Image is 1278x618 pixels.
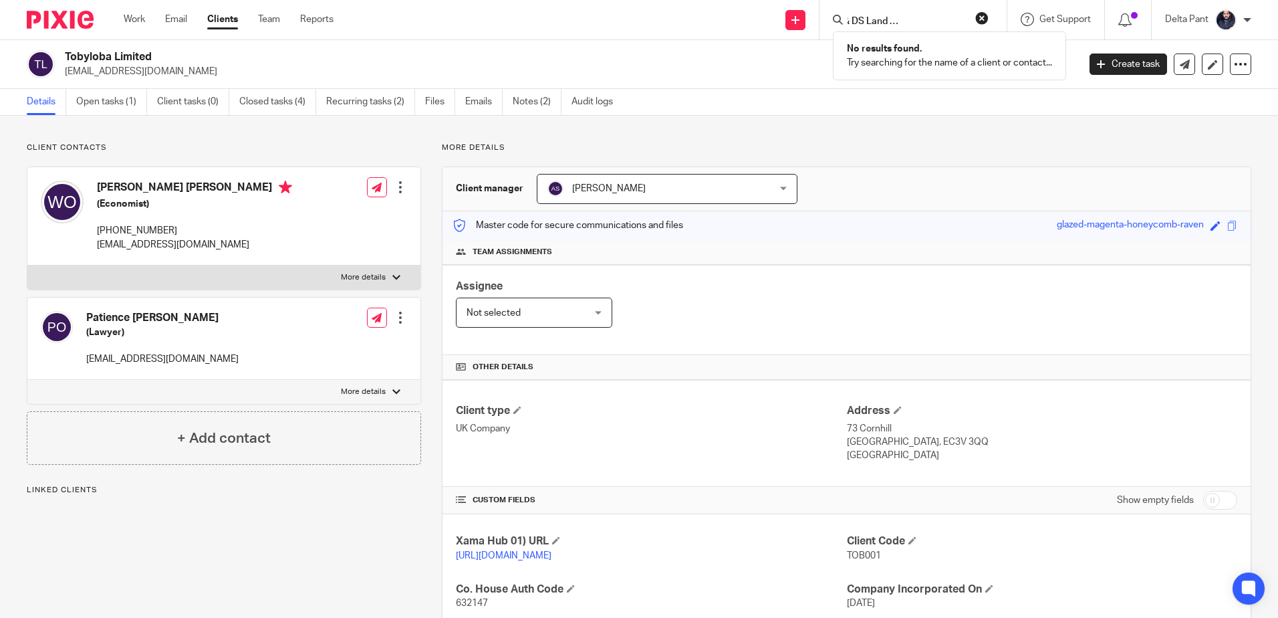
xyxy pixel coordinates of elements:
p: [PHONE_NUMBER] [97,224,292,237]
a: Clients [207,13,238,26]
p: [EMAIL_ADDRESS][DOMAIN_NAME] [86,352,239,366]
h4: Address [847,404,1237,418]
p: Client contacts [27,142,421,153]
p: More details [341,272,386,283]
p: [EMAIL_ADDRESS][DOMAIN_NAME] [97,238,292,251]
p: Linked clients [27,485,421,496]
span: Get Support [1039,15,1091,24]
button: Clear [975,11,989,25]
input: Search [846,16,967,28]
p: More details [442,142,1251,153]
img: svg%3E [547,181,563,197]
h4: Client Code [847,534,1237,548]
a: Team [258,13,280,26]
h5: (Economist) [97,197,292,211]
p: Master code for secure communications and files [453,219,683,232]
span: 632147 [456,599,488,608]
a: Reports [300,13,334,26]
a: [URL][DOMAIN_NAME] [456,551,551,560]
h4: CUSTOM FIELDS [456,495,846,506]
label: Show empty fields [1117,494,1194,507]
span: Assignee [456,281,503,292]
a: Closed tasks (4) [239,89,316,115]
a: Audit logs [571,89,623,115]
a: Notes (2) [513,89,561,115]
a: Details [27,89,66,115]
a: Open tasks (1) [76,89,147,115]
img: Pixie [27,11,94,29]
p: [GEOGRAPHIC_DATA], EC3V 3QQ [847,435,1237,449]
span: Not selected [467,308,521,318]
a: Email [165,13,187,26]
h3: Client manager [456,182,523,195]
a: Work [124,13,145,26]
span: Other details [473,362,533,373]
p: 73 Cornhill [847,422,1237,435]
a: Files [425,89,455,115]
img: svg%3E [41,311,73,343]
h4: Co. House Auth Code [456,583,846,597]
a: Emails [465,89,503,115]
h4: Client type [456,404,846,418]
h2: Tobyloba Limited [65,50,868,64]
h4: [PERSON_NAME] [PERSON_NAME] [97,181,292,197]
img: dipesh-min.jpg [1215,9,1237,31]
p: UK Company [456,422,846,435]
a: Client tasks (0) [157,89,229,115]
p: [GEOGRAPHIC_DATA] [847,449,1237,462]
p: Delta Pant [1165,13,1208,26]
h4: Company Incorporated On [847,583,1237,597]
p: [EMAIL_ADDRESS][DOMAIN_NAME] [65,65,1069,78]
div: glazed-magenta-honeycomb-raven [1057,218,1204,233]
i: Primary [279,181,292,194]
h4: Xama Hub 01) URL [456,534,846,548]
img: svg%3E [27,50,55,78]
a: Create task [1090,54,1167,75]
span: TOB001 [847,551,881,560]
h4: Patience [PERSON_NAME] [86,311,239,325]
span: [PERSON_NAME] [572,184,646,193]
h4: + Add contact [177,428,271,449]
span: [DATE] [847,599,875,608]
p: More details [341,387,386,397]
h5: (Lawyer) [86,326,239,339]
img: svg%3E [41,181,84,223]
a: Recurring tasks (2) [326,89,415,115]
span: Team assignments [473,247,552,257]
